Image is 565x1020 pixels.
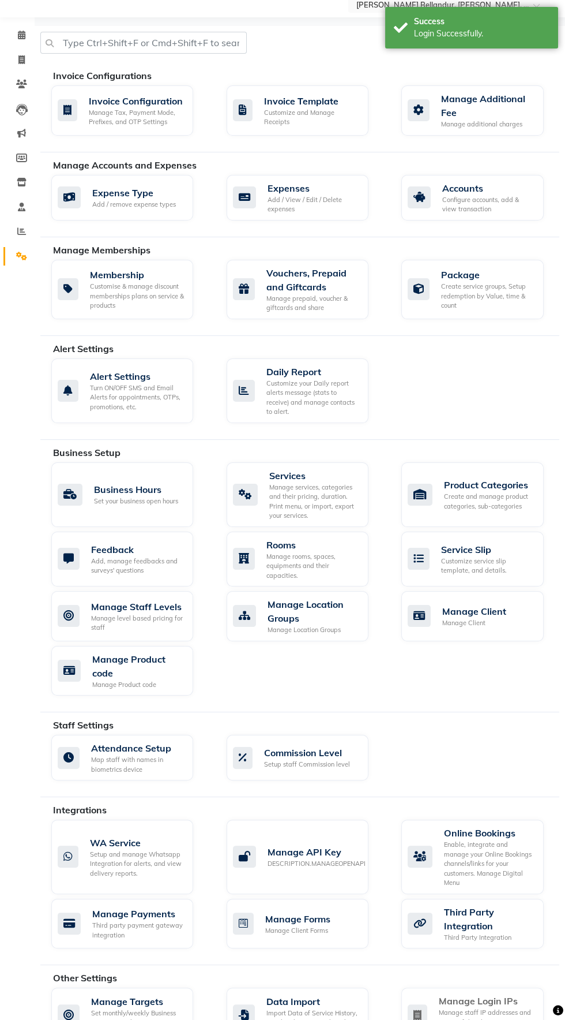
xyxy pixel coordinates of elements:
[89,108,184,127] div: Manage Tax, Payment Mode, Prefixes, and OTP Settings
[265,926,330,936] div: Manage Client Forms
[441,119,534,129] div: Manage additional charges
[444,826,534,840] div: Online Bookings
[92,680,184,690] div: Manage Product code
[90,850,184,879] div: Setup and manage Whatsapp Integration for alerts, and view delivery reports.
[441,556,534,576] div: Customize service slip template, and details.
[51,175,209,221] a: Expense TypeAdd / remove expense types
[401,462,559,527] a: Product CategoriesCreate and manage product categories, sub-categories
[439,994,534,1008] div: Manage Login IPs
[92,200,176,210] div: Add / remove expense types
[227,532,385,587] a: RoomsManage rooms, spaces, equipments and their capacities.
[227,820,385,894] a: Manage API KeyDESCRIPTION.MANAGEOPENAPI
[444,840,534,888] div: Enable, integrate and manage your Online Bookings channels/links for your customers. Manage Digit...
[227,260,385,319] a: Vouchers, Prepaid and GiftcardsManage prepaid, voucher & giftcards and share
[91,614,184,633] div: Manage level based pricing for staff
[401,85,559,136] a: Manage Additional FeeManage additional charges
[227,899,385,949] a: Manage FormsManage Client Forms
[40,32,247,54] input: Type Ctrl+Shift+F or Cmd+Shift+F to search
[227,85,385,136] a: Invoice TemplateCustomize and Manage Receipts
[266,365,359,379] div: Daily Report
[51,735,209,780] a: Attendance SetupMap staff with names in biometrics device
[442,604,506,618] div: Manage Client
[266,379,359,417] div: Customize your Daily report alerts message (stats to receive) and manage contacts to alert.
[51,260,209,319] a: MembershipCustomise & manage discount memberships plans on service & products
[268,181,359,195] div: Expenses
[401,532,559,587] a: Service SlipCustomize service slip template, and details.
[227,175,385,221] a: ExpensesAdd / View / Edit / Delete expenses
[91,995,184,1008] div: Manage Targets
[401,899,559,949] a: Third Party IntegrationThird Party Integration
[441,543,534,556] div: Service Slip
[227,358,385,423] a: Daily ReportCustomize your Daily report alerts message (stats to receive) and manage contacts to ...
[91,741,184,755] div: Attendance Setup
[266,294,359,313] div: Manage prepaid, voucher & giftcards and share
[266,266,359,294] div: Vouchers, Prepaid and Giftcards
[92,186,176,200] div: Expense Type
[269,483,359,521] div: Manage services, categories and their pricing, duration. Print menu, or import, export your servi...
[441,282,534,311] div: Create service groups, Setup redemption by Value, time & count
[51,462,209,527] a: Business HoursSet your business open hours
[94,483,178,496] div: Business Hours
[268,845,366,859] div: Manage API Key
[268,625,359,635] div: Manage Location Groups
[401,820,559,894] a: Online BookingsEnable, integrate and manage your Online Bookings channels/links for your customer...
[227,735,385,780] a: Commission LevelSetup staff Commission level
[444,478,534,492] div: Product Categories
[444,492,534,511] div: Create and manage product categories, sub-categories
[91,543,184,556] div: Feedback
[441,92,534,119] div: Manage Additional Fee
[91,556,184,576] div: Add, manage feedbacks and surveys' questions
[264,760,350,769] div: Setup staff Commission level
[51,899,209,949] a: Manage PaymentsThird party payment gateway integration
[51,532,209,587] a: FeedbackAdd, manage feedbacks and surveys' questions
[444,933,534,943] div: Third Party Integration
[268,597,359,625] div: Manage Location Groups
[401,260,559,319] a: PackageCreate service groups, Setup redemption by Value, time & count
[94,496,178,506] div: Set your business open hours
[51,358,209,423] a: Alert SettingsTurn ON/OFF SMS and Email Alerts for appointments, OTPs, promotions, etc.
[401,175,559,221] a: AccountsConfigure accounts, add & view transaction
[92,907,184,921] div: Manage Payments
[90,383,184,412] div: Turn ON/OFF SMS and Email Alerts for appointments, OTPs, promotions, etc.
[442,195,534,214] div: Configure accounts, add & view transaction
[51,820,209,894] a: WA ServiceSetup and manage Whatsapp Integration for alerts, and view delivery reports.
[264,108,359,127] div: Customize and Manage Receipts
[51,646,209,696] a: Manage Product codeManage Product code
[89,94,184,108] div: Invoice Configuration
[90,282,184,311] div: Customise & manage discount memberships plans on service & products
[91,600,184,614] div: Manage Staff Levels
[269,469,359,483] div: Services
[268,195,359,214] div: Add / View / Edit / Delete expenses
[442,618,506,628] div: Manage Client
[414,16,549,28] div: Success
[92,652,184,680] div: Manage Product code
[265,912,330,926] div: Manage Forms
[227,591,385,641] a: Manage Location GroupsManage Location Groups
[266,995,359,1008] div: Data Import
[51,591,209,641] a: Manage Staff LevelsManage level based pricing for staff
[90,369,184,383] div: Alert Settings
[414,28,549,40] div: Login Successfully.
[266,538,359,552] div: Rooms
[90,836,184,850] div: WA Service
[90,268,184,282] div: Membership
[266,552,359,581] div: Manage rooms, spaces, equipments and their capacities.
[444,905,534,933] div: Third Party Integration
[268,859,366,869] div: DESCRIPTION.MANAGEOPENAPI
[227,462,385,527] a: ServicesManage services, categories and their pricing, duration. Print menu, or import, export yo...
[442,181,534,195] div: Accounts
[401,591,559,641] a: Manage ClientManage Client
[92,921,184,940] div: Third party payment gateway integration
[264,746,350,760] div: Commission Level
[91,755,184,774] div: Map staff with names in biometrics device
[264,94,359,108] div: Invoice Template
[51,85,209,136] a: Invoice ConfigurationManage Tax, Payment Mode, Prefixes, and OTP Settings
[441,268,534,282] div: Package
